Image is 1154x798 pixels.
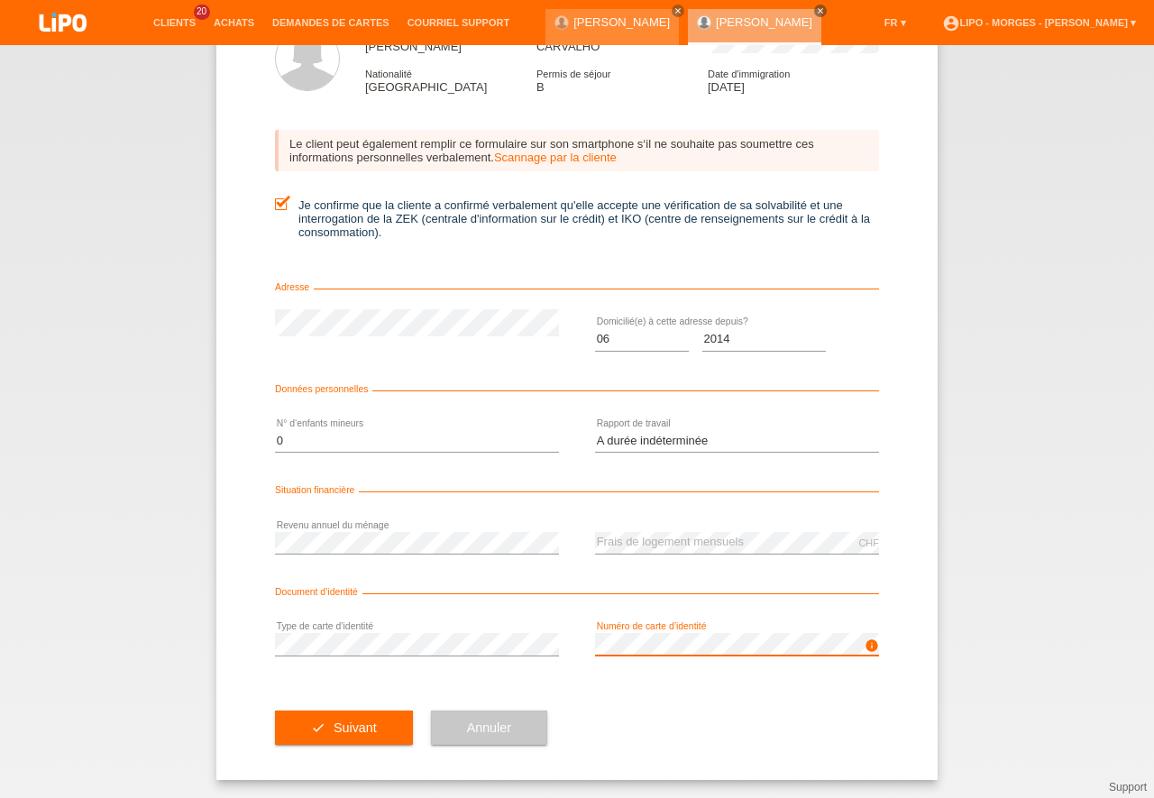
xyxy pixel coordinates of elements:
[275,384,372,394] span: Données personnelles
[275,485,359,495] span: Situation financière
[275,198,879,239] label: Je confirme que la cliente a confirmé verbalement qu'elle accepte une vérification de sa solvabil...
[716,15,812,29] a: [PERSON_NAME]
[467,720,511,735] span: Annuler
[573,15,670,29] a: [PERSON_NAME]
[865,644,879,655] a: info
[814,5,827,17] a: close
[942,14,960,32] i: account_circle
[431,711,547,745] button: Annuler
[398,17,518,28] a: Courriel Support
[1109,781,1147,793] a: Support
[334,720,377,735] span: Suivant
[18,37,108,50] a: LIPO pay
[536,67,708,94] div: B
[311,720,325,735] i: check
[708,67,879,94] div: [DATE]
[263,17,398,28] a: Demandes de cartes
[673,6,682,15] i: close
[875,17,915,28] a: FR ▾
[494,151,617,164] a: Scannage par la cliente
[365,67,536,94] div: [GEOGRAPHIC_DATA]
[672,5,684,17] a: close
[816,6,825,15] i: close
[275,282,314,292] span: Adresse
[933,17,1145,28] a: account_circleLIPO - Morges - [PERSON_NAME] ▾
[194,5,210,20] span: 20
[708,69,790,79] span: Date d'immigration
[858,537,879,548] div: CHF
[365,69,412,79] span: Nationalité
[536,69,611,79] span: Permis de séjour
[275,587,362,597] span: Document d’identité
[275,711,413,745] button: check Suivant
[275,130,879,171] div: Le client peut également remplir ce formulaire sur son smartphone s‘il ne souhaite pas soumettre ...
[144,17,205,28] a: Clients
[865,638,879,653] i: info
[205,17,263,28] a: Achats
